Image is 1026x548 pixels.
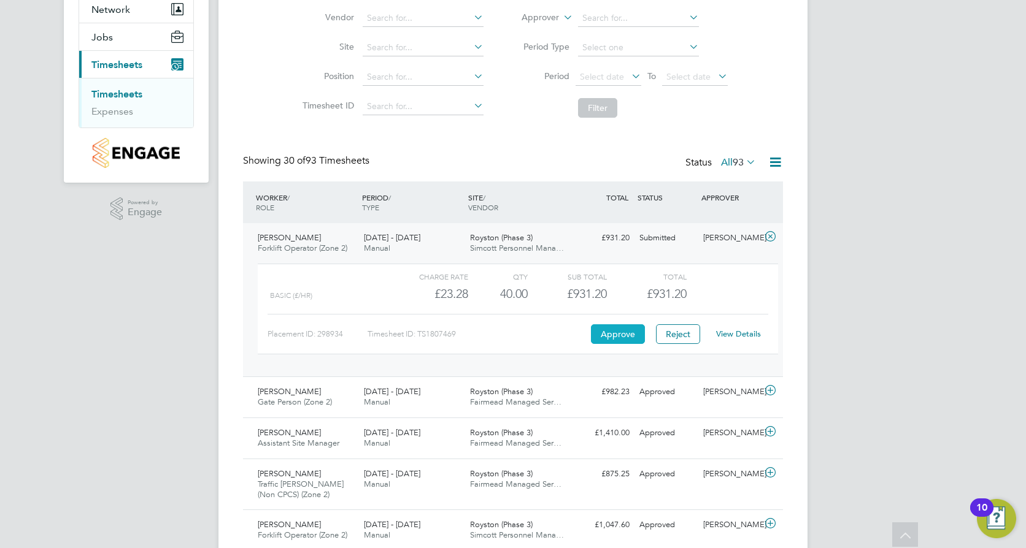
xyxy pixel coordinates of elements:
[607,269,686,284] div: Total
[299,41,354,52] label: Site
[258,397,332,407] span: Gate Person (Zone 2)
[733,156,744,169] span: 93
[368,324,588,344] div: Timesheet ID: TS1807469
[363,69,484,86] input: Search for...
[363,10,484,27] input: Search for...
[364,232,420,243] span: [DATE] - [DATE]
[470,530,564,540] span: Simcott Personnel Mana…
[79,138,194,168] a: Go to home page
[258,386,321,397] span: [PERSON_NAME]
[514,41,569,52] label: Period Type
[258,468,321,479] span: [PERSON_NAME]
[270,291,312,300] span: basic (£/HR)
[634,382,698,402] div: Approved
[258,232,321,243] span: [PERSON_NAME]
[91,31,113,43] span: Jobs
[465,186,571,218] div: SITE
[253,186,359,218] div: WORKER
[91,4,130,15] span: Network
[363,39,484,56] input: Search for...
[578,39,699,56] input: Select one
[362,202,379,212] span: TYPE
[644,68,660,84] span: To
[364,468,420,479] span: [DATE] - [DATE]
[634,186,698,208] div: STATUS
[258,243,347,253] span: Forklift Operator (Zone 2)
[571,423,634,443] div: £1,410.00
[470,468,533,479] span: Royston (Phase 3)
[685,154,758,172] div: Status
[388,192,391,202] span: /
[258,479,344,500] span: Traffic [PERSON_NAME] (Non CPCS) (Zone 2)
[470,427,533,438] span: Royston (Phase 3)
[698,382,762,402] div: [PERSON_NAME]
[79,51,193,78] button: Timesheets
[128,207,162,218] span: Engage
[243,154,372,167] div: Showing
[364,397,390,407] span: Manual
[258,427,321,438] span: [PERSON_NAME]
[647,286,687,301] span: £931.20
[470,519,533,530] span: Royston (Phase 3)
[571,228,634,248] div: £931.20
[528,269,607,284] div: Sub Total
[364,243,390,253] span: Manual
[364,519,420,530] span: [DATE] - [DATE]
[470,243,564,253] span: Simcott Personnel Mana…
[468,269,528,284] div: QTY
[528,284,607,304] div: £931.20
[256,202,274,212] span: ROLE
[470,438,561,448] span: Fairmead Managed Ser…
[93,138,179,168] img: countryside-properties-logo-retina.png
[470,232,533,243] span: Royston (Phase 3)
[79,23,193,50] button: Jobs
[91,88,142,100] a: Timesheets
[363,98,484,115] input: Search for...
[578,10,699,27] input: Search for...
[287,192,290,202] span: /
[91,105,133,117] a: Expenses
[591,324,645,344] button: Approve
[977,499,1016,538] button: Open Resource Center, 10 new notifications
[698,464,762,484] div: [PERSON_NAME]
[91,59,142,70] span: Timesheets
[504,12,559,24] label: Approver
[976,508,987,523] div: 10
[470,479,561,489] span: Fairmead Managed Ser…
[79,78,193,127] div: Timesheets
[468,284,528,304] div: 40.00
[389,284,468,304] div: £23.28
[634,464,698,484] div: Approved
[666,71,711,82] span: Select date
[470,397,561,407] span: Fairmead Managed Ser…
[468,202,498,212] span: VENDOR
[634,228,698,248] div: Submitted
[268,324,368,344] div: Placement ID: 298934
[656,324,700,344] button: Reject
[258,438,339,448] span: Assistant Site Manager
[721,156,756,169] label: All
[364,438,390,448] span: Manual
[571,382,634,402] div: £982.23
[364,479,390,489] span: Manual
[359,186,465,218] div: PERIOD
[283,154,306,167] span: 30 of
[716,329,761,339] a: View Details
[470,386,533,397] span: Royston (Phase 3)
[634,423,698,443] div: Approved
[128,197,162,208] span: Powered by
[698,423,762,443] div: [PERSON_NAME]
[698,228,762,248] div: [PERSON_NAME]
[258,519,321,530] span: [PERSON_NAME]
[698,515,762,535] div: [PERSON_NAME]
[364,427,420,438] span: [DATE] - [DATE]
[299,70,354,82] label: Position
[364,530,390,540] span: Manual
[364,386,420,397] span: [DATE] - [DATE]
[698,186,762,208] div: APPROVER
[514,70,569,82] label: Period
[580,71,624,82] span: Select date
[110,197,163,221] a: Powered byEngage
[299,100,354,111] label: Timesheet ID
[606,192,628,202] span: TOTAL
